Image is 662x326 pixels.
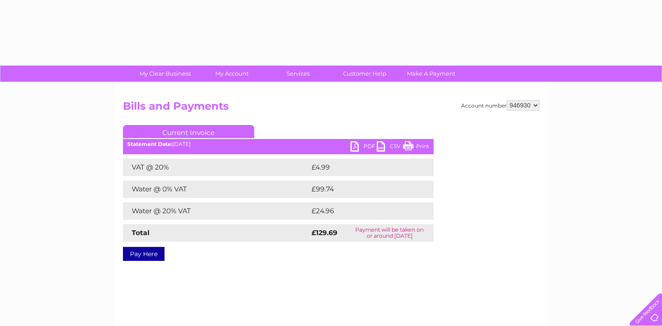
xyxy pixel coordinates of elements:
strong: Total [132,229,150,237]
a: PDF [350,141,377,154]
div: [DATE] [123,141,434,147]
a: Customer Help [329,66,401,82]
a: CSV [377,141,403,154]
b: Statement Date: [127,141,172,147]
td: £4.99 [309,159,413,176]
td: Water @ 20% VAT [123,202,309,220]
td: Water @ 0% VAT [123,180,309,198]
a: Pay Here [123,247,165,261]
div: Account number [461,100,539,111]
a: My Account [196,66,268,82]
a: My Clear Business [129,66,201,82]
td: £99.74 [309,180,416,198]
a: Services [262,66,334,82]
a: Make A Payment [395,66,467,82]
td: £24.96 [309,202,417,220]
a: Current Invoice [123,125,254,138]
h2: Bills and Payments [123,100,539,117]
td: VAT @ 20% [123,159,309,176]
td: Payment will be taken on or around [DATE] [346,224,434,242]
strong: £129.69 [312,229,337,237]
a: Print [403,141,429,154]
